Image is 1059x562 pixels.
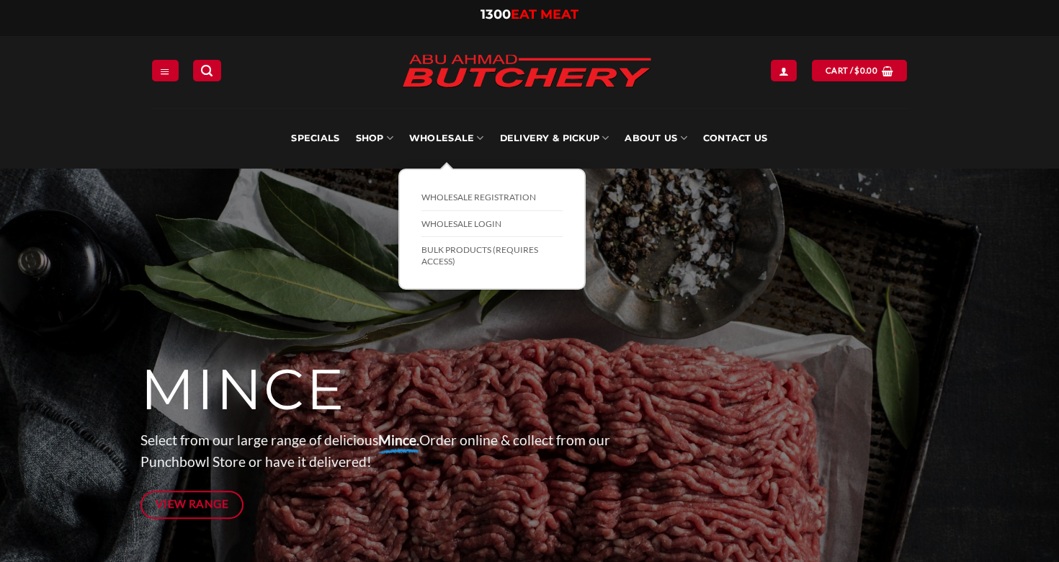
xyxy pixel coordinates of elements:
[378,432,419,448] strong: Mince.
[291,108,339,169] a: Specials
[481,6,578,22] a: 1300EAT MEAT
[409,108,484,169] a: Wholesale
[826,64,877,77] span: Cart /
[511,6,578,22] span: EAT MEAT
[356,108,393,169] a: SHOP
[500,108,609,169] a: Delivery & Pickup
[703,108,768,169] a: Contact Us
[156,495,229,513] span: View Range
[481,6,511,22] span: 1300
[812,60,907,81] a: View cart
[771,60,797,81] a: Login
[140,355,346,424] span: MINCE
[421,211,563,238] a: Wholesale Login
[625,108,687,169] a: About Us
[140,432,610,470] span: Select from our large range of delicious Order online & collect from our Punchbowl Store or have ...
[390,45,663,99] img: Abu Ahmad Butchery
[140,491,243,519] a: View Range
[421,184,563,211] a: Wholesale Registration
[193,60,220,81] a: Search
[854,66,877,75] bdi: 0.00
[152,60,178,81] a: Menu
[854,64,859,77] span: $
[421,237,563,274] a: BULK Products (Requires Access)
